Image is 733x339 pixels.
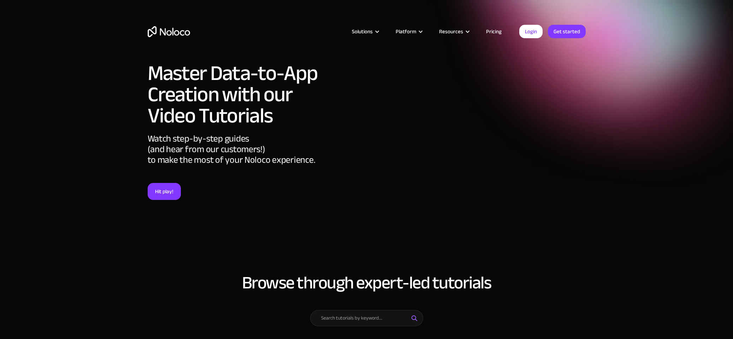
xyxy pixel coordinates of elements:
iframe: Introduction to Noloco ┃No Code App Builder┃Create Custom Business Tools Without Code┃ [333,60,586,202]
div: Platform [387,27,430,36]
div: Solutions [352,27,373,36]
div: Watch step-by-step guides (and hear from our customers!) to make the most of your Noloco experience. [148,133,326,183]
a: Login [519,25,543,38]
a: home [148,26,190,37]
div: Resources [439,27,463,36]
a: Pricing [477,27,510,36]
div: Solutions [343,27,387,36]
input: Search tutorials by keyword... [310,310,423,326]
a: Get started [548,25,586,38]
div: Platform [396,27,416,36]
h1: Master Data-to-App Creation with our Video Tutorials [148,63,326,126]
h2: Browse through expert-led tutorials [148,273,586,292]
a: Hit play! [148,183,181,200]
div: Resources [430,27,477,36]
